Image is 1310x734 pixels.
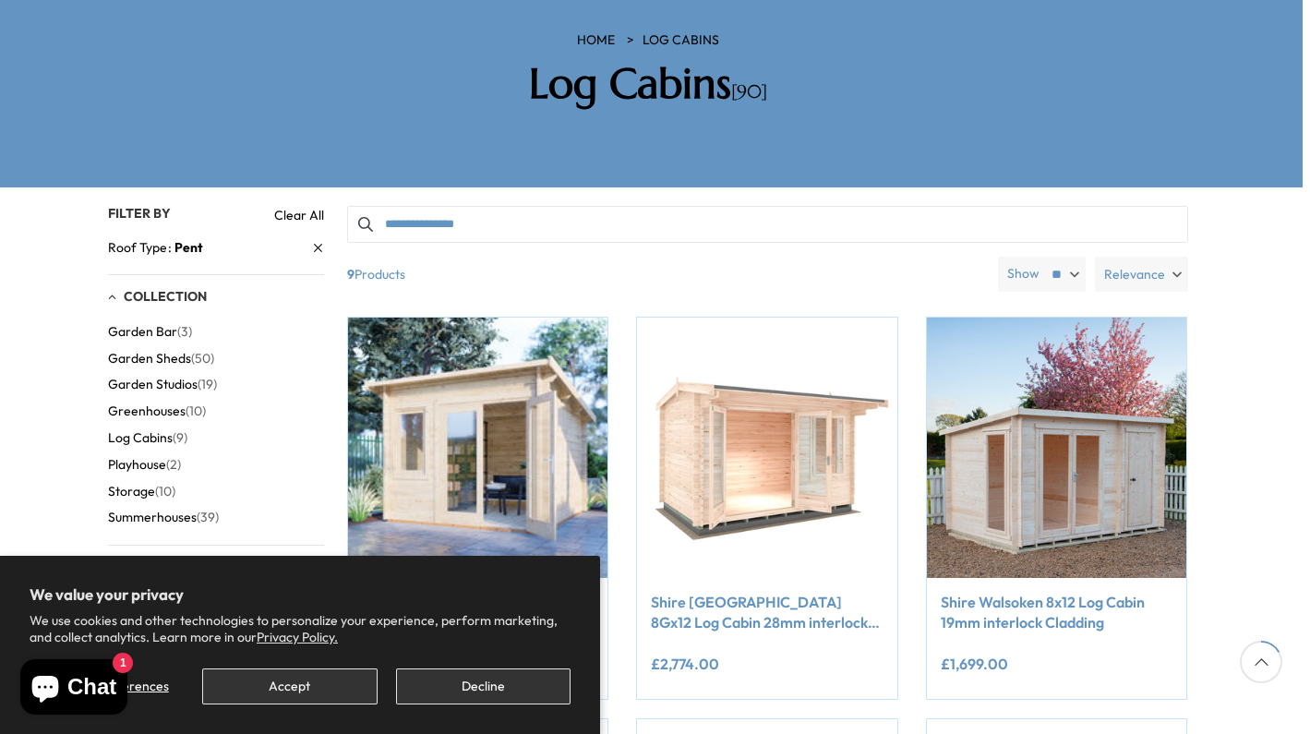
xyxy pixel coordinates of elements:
[108,398,206,425] button: Greenhouses (10)
[927,318,1187,578] img: Shire Walsoken 8x12 Log Cabin 19mm interlock Cladding - Best Shed
[30,612,571,645] p: We use cookies and other technologies to personalize your experience, perform marketing, and coll...
[191,351,214,367] span: (50)
[1095,257,1188,292] label: Relevance
[257,629,338,645] a: Privacy Policy.
[108,510,197,525] span: Summerhouses
[186,403,206,419] span: (10)
[396,668,571,704] button: Decline
[941,656,1008,671] ins: £1,699.00
[340,257,991,292] span: Products
[166,457,181,473] span: (2)
[731,80,767,103] span: [90]
[198,377,217,392] span: (19)
[577,31,615,50] a: HOME
[108,425,187,451] button: Log Cabins (9)
[202,668,377,704] button: Accept
[108,451,181,478] button: Playhouse (2)
[108,478,175,505] button: Storage (10)
[108,345,214,372] button: Garden Sheds (50)
[108,371,217,398] button: Garden Studios (19)
[108,324,177,340] span: Garden Bar
[108,351,191,367] span: Garden Sheds
[651,592,883,633] a: Shire [GEOGRAPHIC_DATA] 8Gx12 Log Cabin 28mm interlock cladding
[651,656,719,671] ins: £2,774.00
[274,206,324,224] a: Clear All
[108,403,186,419] span: Greenhouses
[124,288,207,305] span: Collection
[108,238,174,258] span: Roof Type
[1007,265,1040,283] label: Show
[348,318,608,578] img: Shire Elm 10x10 Multiroom Pent Log Cabin 19mm interlock Cladding - Best Shed
[108,504,219,531] button: Summerhouses (39)
[108,457,166,473] span: Playhouse
[174,239,203,256] span: Pent
[177,324,192,340] span: (3)
[155,484,175,499] span: (10)
[15,659,133,719] inbox-online-store-chat: Shopify online store chat
[108,377,198,392] span: Garden Studios
[108,484,155,499] span: Storage
[108,319,192,345] button: Garden Bar (3)
[108,205,171,222] span: Filter By
[643,31,719,50] a: Log Cabins
[173,430,187,446] span: (9)
[1104,257,1165,292] span: Relevance
[385,59,911,109] h2: Log Cabins
[941,592,1173,633] a: Shire Walsoken 8x12 Log Cabin 19mm interlock Cladding
[108,430,173,446] span: Log Cabins
[347,257,355,292] b: 9
[347,206,1188,243] input: Search products
[637,318,897,578] img: Shire Marlborough 8Gx12 Log Cabin 28mm interlock cladding - Best Shed
[197,510,219,525] span: (39)
[30,585,571,604] h2: We value your privacy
